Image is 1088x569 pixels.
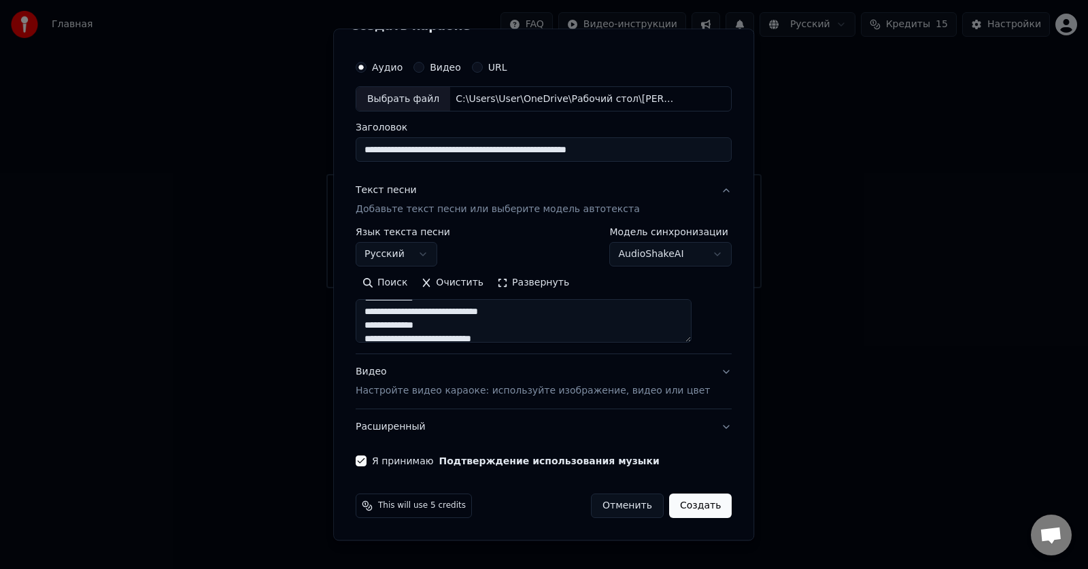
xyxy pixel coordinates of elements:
[356,203,640,217] p: Добавьте текст песни или выберите модель автотекста
[372,457,660,466] label: Я принимаю
[356,87,450,111] div: Выбрать файл
[372,63,403,72] label: Аудио
[356,173,732,228] button: Текст песниДобавьте текст песни или выберите модель автотекста
[610,228,732,237] label: Модель синхронизации
[356,123,732,133] label: Заголовок
[430,63,461,72] label: Видео
[356,184,417,198] div: Текст песни
[378,501,466,512] span: This will use 5 credits
[591,494,664,519] button: Отменить
[356,410,732,445] button: Расширенный
[439,457,660,466] button: Я принимаю
[356,273,414,294] button: Поиск
[356,228,732,354] div: Текст песниДобавьте текст песни или выберите модель автотекста
[356,355,732,409] button: ВидеоНастройте видео караоке: используйте изображение, видео или цвет
[490,273,576,294] button: Развернуть
[356,228,450,237] label: Язык текста песни
[415,273,491,294] button: Очистить
[488,63,507,72] label: URL
[356,385,710,398] p: Настройте видео караоке: используйте изображение, видео или цвет
[450,92,681,106] div: C:\Users\User\OneDrive\Рабочий стол\[PERSON_NAME] - А я её любил (Расстанься с ней) (minus).mp3
[356,366,710,398] div: Видео
[669,494,732,519] button: Создать
[350,20,737,32] h2: Создать караоке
